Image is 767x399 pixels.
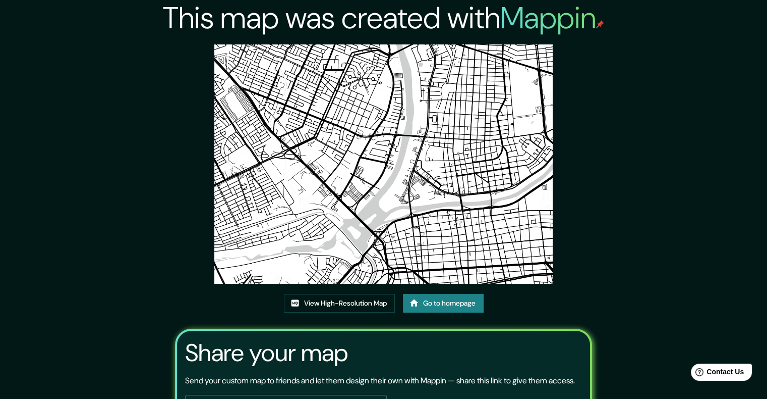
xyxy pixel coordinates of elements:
[596,20,604,28] img: mappin-pin
[214,44,552,284] img: created-map
[284,294,395,313] a: View High-Resolution Map
[403,294,484,313] a: Go to homepage
[677,360,756,388] iframe: Help widget launcher
[185,339,348,367] h3: Share your map
[185,375,575,387] p: Send your custom map to friends and let them design their own with Mappin — share this link to gi...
